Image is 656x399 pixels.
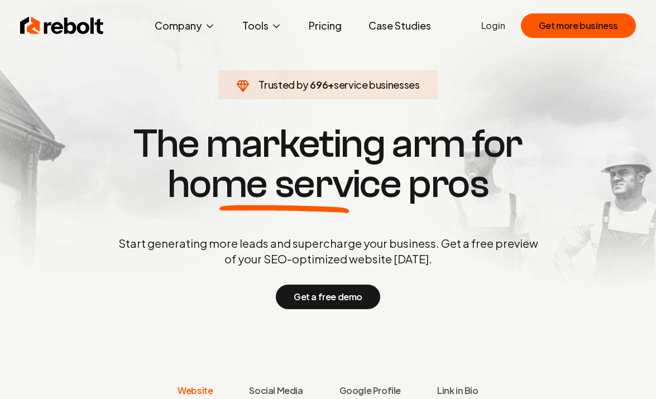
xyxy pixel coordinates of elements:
[437,384,478,397] span: Link in Bio
[167,164,401,204] span: home service
[360,15,440,37] a: Case Studies
[339,384,401,397] span: Google Profile
[276,285,380,309] button: Get a free demo
[249,384,303,397] span: Social Media
[328,78,334,91] span: +
[178,384,213,397] span: Website
[60,124,596,204] h1: The marketing arm for pros
[300,15,351,37] a: Pricing
[20,15,104,37] img: Rebolt Logo
[334,78,420,91] span: service businesses
[521,13,636,38] button: Get more business
[258,78,308,91] span: Trusted by
[146,15,224,37] button: Company
[481,19,505,32] a: Login
[233,15,291,37] button: Tools
[116,235,540,267] p: Start generating more leads and supercharge your business. Get a free preview of your SEO-optimiz...
[310,77,328,93] span: 696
